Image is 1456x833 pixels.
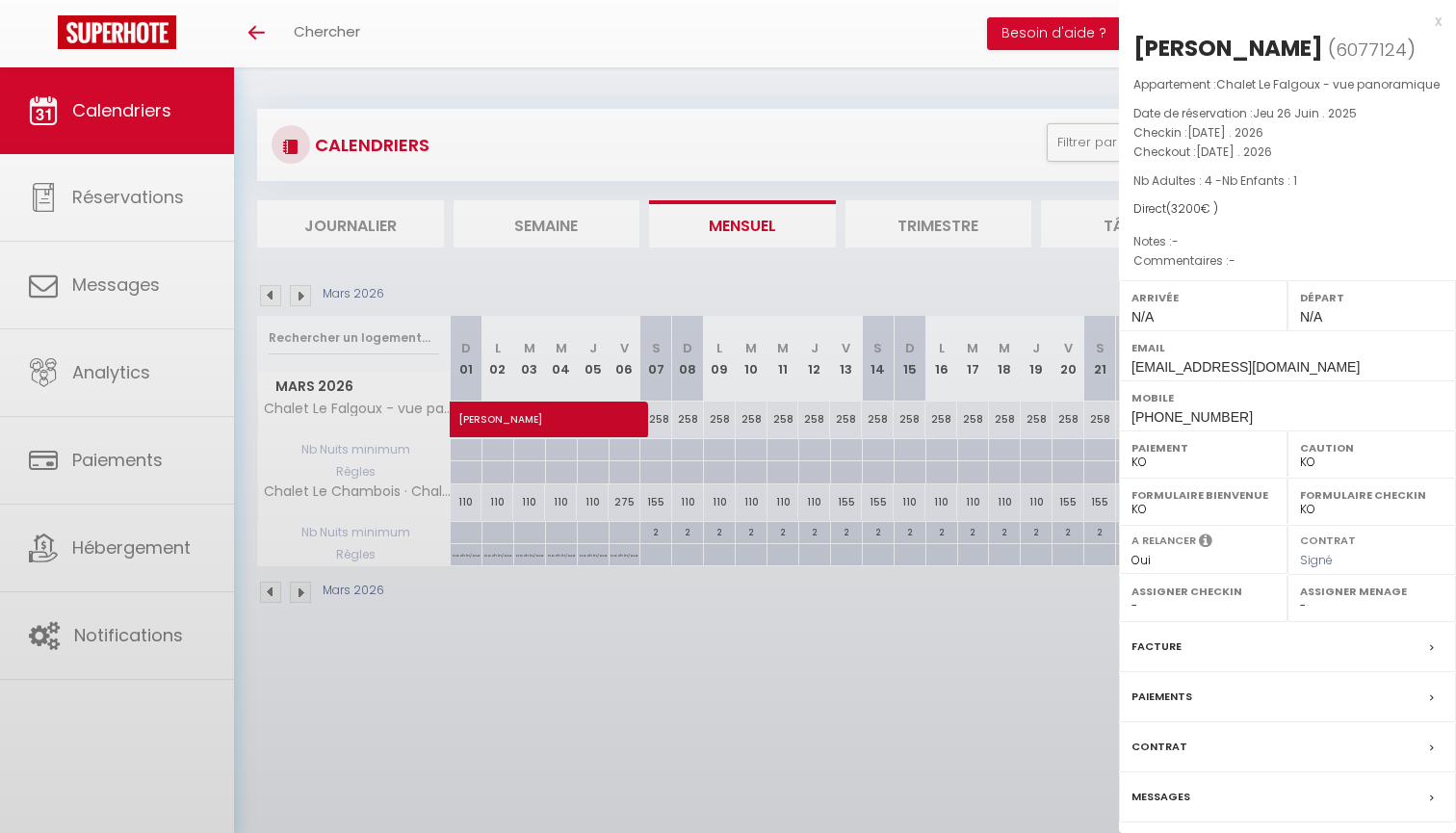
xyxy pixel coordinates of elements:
label: Contrat [1131,737,1187,757]
span: ( ) [1328,36,1416,63]
label: Formulaire Bienvenue [1131,485,1275,505]
span: 3200 [1171,200,1201,217]
label: Formulaire Checkin [1300,485,1443,505]
label: A relancer [1131,533,1196,549]
span: - [1229,252,1235,269]
span: Jeu 26 Juin . 2025 [1253,105,1357,121]
span: [DATE] . 2026 [1196,143,1272,160]
div: x [1119,10,1442,33]
label: Messages [1131,787,1190,807]
span: [DATE] . 2026 [1187,124,1263,141]
span: Nb Enfants : 1 [1222,172,1297,189]
i: Sélectionner OUI si vous souhaiter envoyer les séquences de messages post-checkout [1199,533,1212,554]
label: Arrivée [1131,288,1275,307]
span: Chalet Le Falgoux - vue panoramique [1216,76,1440,92]
label: Mobile [1131,388,1443,407]
span: N/A [1131,309,1154,325]
span: Signé [1300,552,1333,568]
p: Notes : [1133,232,1442,251]
span: Nb Adultes : 4 - [1133,172,1297,189]
span: - [1172,233,1179,249]
label: Paiements [1131,687,1192,707]
label: Assigner Checkin [1131,582,1275,601]
span: [PHONE_NUMBER] [1131,409,1253,425]
iframe: Chat [1374,746,1442,819]
label: Contrat [1300,533,1356,545]
span: 6077124 [1336,38,1407,62]
p: Date de réservation : [1133,104,1442,123]
p: Checkout : [1133,143,1442,162]
span: N/A [1300,309,1322,325]
p: Appartement : [1133,75,1442,94]
label: Email [1131,338,1443,357]
div: [PERSON_NAME] [1133,33,1323,64]
label: Départ [1300,288,1443,307]
span: ( € ) [1166,200,1218,217]
label: Caution [1300,438,1443,457]
label: Paiement [1131,438,1275,457]
p: Checkin : [1133,123,1442,143]
label: Facture [1131,637,1182,657]
button: Ouvrir le widget de chat LiveChat [15,8,73,65]
p: Commentaires : [1133,251,1442,271]
div: Direct [1133,200,1442,219]
span: [EMAIL_ADDRESS][DOMAIN_NAME] [1131,359,1360,375]
label: Assigner Menage [1300,582,1443,601]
